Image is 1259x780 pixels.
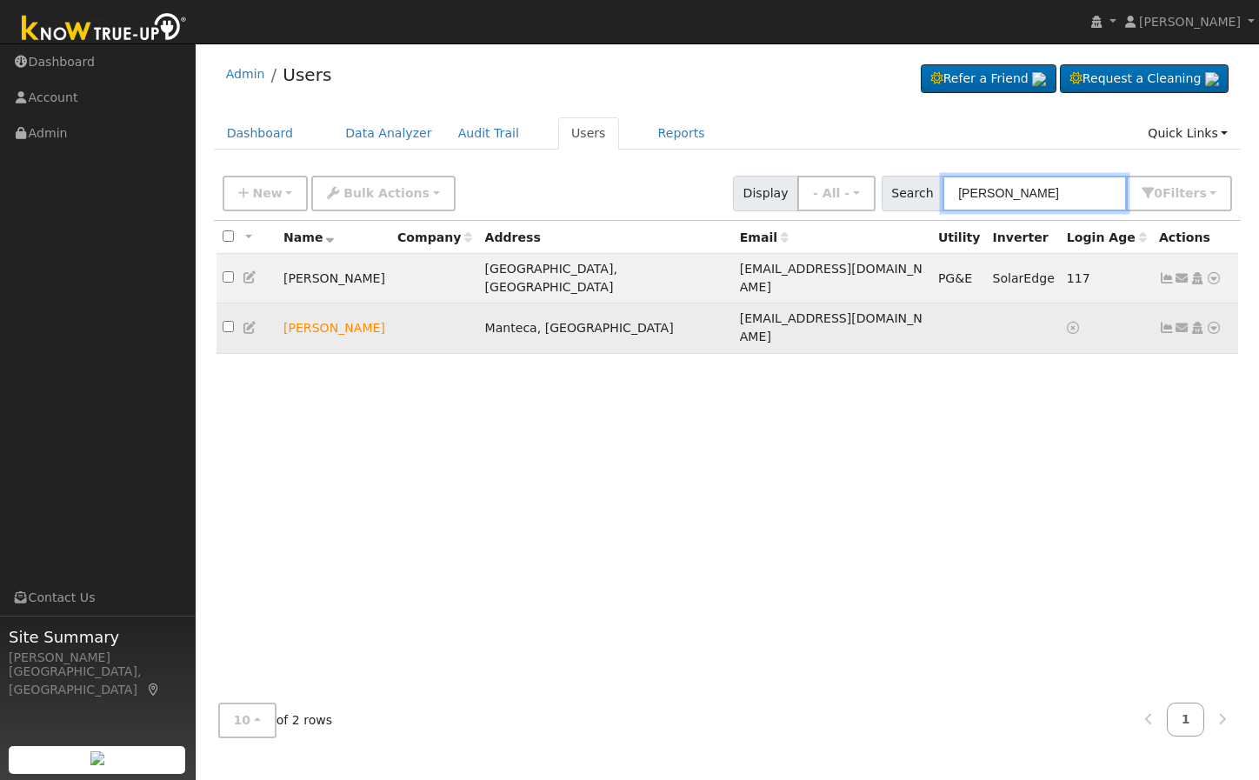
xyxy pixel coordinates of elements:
[1067,230,1147,244] span: Days since last login
[1206,319,1222,337] a: Other actions
[478,303,733,353] td: Manteca, [GEOGRAPHIC_DATA]
[214,117,307,150] a: Dashboard
[1206,270,1222,288] a: Other actions
[485,229,728,247] div: Address
[1126,176,1232,211] button: 0Filters
[332,117,445,150] a: Data Analyzer
[9,625,186,649] span: Site Summary
[1060,64,1229,94] a: Request a Cleaning
[243,270,258,284] a: Edit User
[226,67,265,81] a: Admin
[223,176,309,211] button: New
[1162,186,1207,200] span: Filter
[234,713,251,727] span: 10
[218,703,333,738] span: of 2 rows
[1159,229,1232,247] div: Actions
[1199,186,1206,200] span: s
[1205,72,1219,86] img: retrieve
[1189,321,1205,335] a: Login As
[733,176,798,211] span: Display
[740,311,923,343] span: [EMAIL_ADDRESS][DOMAIN_NAME]
[311,176,455,211] button: Bulk Actions
[943,176,1127,211] input: Search
[992,271,1054,285] span: SolarEdge
[478,254,733,303] td: [GEOGRAPHIC_DATA], [GEOGRAPHIC_DATA]
[645,117,718,150] a: Reports
[445,117,532,150] a: Audit Trail
[938,229,981,247] div: Utility
[90,751,104,765] img: retrieve
[1135,117,1241,150] a: Quick Links
[277,303,391,353] td: Lead
[921,64,1056,94] a: Refer a Friend
[13,10,196,49] img: Know True-Up
[218,703,276,738] button: 10
[252,186,282,200] span: New
[1189,271,1205,285] a: Login As
[283,64,331,85] a: Users
[1175,270,1190,288] a: darleendyer@gmail.com
[343,186,430,200] span: Bulk Actions
[1175,319,1190,337] a: darleennewlin@gmail.com
[938,271,972,285] span: PG&E
[1159,271,1175,285] a: Show Graph
[1139,15,1241,29] span: [PERSON_NAME]
[146,683,162,697] a: Map
[740,262,923,294] span: [EMAIL_ADDRESS][DOMAIN_NAME]
[992,229,1054,247] div: Inverter
[277,254,391,303] td: [PERSON_NAME]
[283,230,335,244] span: Name
[1167,703,1205,737] a: 1
[397,230,472,244] span: Company name
[243,321,258,335] a: Edit User
[1067,271,1090,285] span: 04/23/2025 11:26:45 AM
[1032,72,1046,86] img: retrieve
[9,649,186,667] div: [PERSON_NAME]
[558,117,619,150] a: Users
[740,230,789,244] span: Email
[797,176,876,211] button: - All -
[882,176,943,211] span: Search
[9,663,186,699] div: [GEOGRAPHIC_DATA], [GEOGRAPHIC_DATA]
[1159,321,1175,335] a: Not connected
[1067,321,1082,335] a: No login access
